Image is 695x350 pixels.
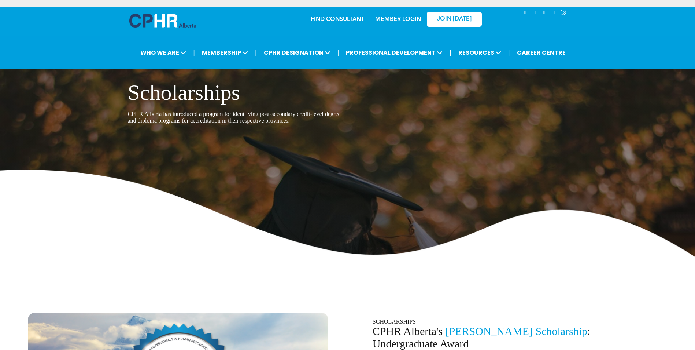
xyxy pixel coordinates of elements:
span: MEMBERSHIP [200,47,250,60]
span: PROFESSIONAL DEVELOPMENT [344,47,445,60]
span: SCHOLARSHIPS [373,319,416,325]
li: | [337,46,339,61]
span: WHO WE ARE [138,47,188,60]
span: RESOURCES [456,47,503,60]
a: MEMBER LOGIN [375,17,421,23]
a: youtube [540,9,548,19]
a: CAREER CENTRE [515,47,568,60]
span: CPHR DESIGNATION [262,47,333,60]
span: CPHR Alberta has introduced a program for identifying post-secondary credit-level degree and dipl... [128,112,341,124]
a: linkedin [521,9,529,19]
a: JOIN [DATE] [427,12,482,28]
a: Social network [559,9,568,19]
a: instagram [531,9,539,19]
li: | [450,46,451,61]
img: A blue and white logo for cp alberta [129,15,196,28]
span: CPHR Alberta's [373,326,443,338]
span: [PERSON_NAME] Scholarship [446,326,588,338]
a: facebook [550,9,558,19]
span: JOIN [DATE] [437,17,472,23]
li: | [193,46,195,61]
a: FIND CONSULTANT [311,17,364,23]
span: Scholarships [128,81,240,105]
li: | [508,46,510,61]
li: | [255,46,257,61]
